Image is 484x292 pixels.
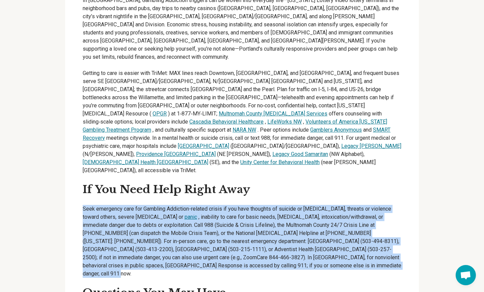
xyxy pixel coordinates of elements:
p: Seek emergency care for Gambling Addiction-related crisis if you have thoughts of suicide or [MED... [83,205,401,278]
a: [GEOGRAPHIC_DATA] [177,143,231,149]
a: Providence [GEOGRAPHIC_DATA] [135,151,217,157]
a: Legacy [PERSON_NAME] [340,143,401,149]
div: Open chat [456,265,476,285]
a: LifeWorks NW [266,118,303,125]
span: Multnomah County [MEDICAL_DATA] Services [219,110,327,117]
span: Cascadia Behavioral Healthcare [189,118,264,125]
a: SMART Recovery [83,127,391,141]
span: [GEOGRAPHIC_DATA] [178,143,229,149]
a: OPGR [151,110,168,117]
a: panic [183,214,198,220]
span: LifeWorks NW [267,118,302,125]
a: Cascadia Behavioral Healthcare [188,118,265,125]
span: [DEMOGRAPHIC_DATA] Health [GEOGRAPHIC_DATA] [83,159,208,165]
a: Unity Center for Behavioral Health [239,159,321,165]
span: panic [185,214,197,220]
a: NARA NW [231,127,258,133]
a: Volunteers of America [US_STATE] Gambling Treatment Program [83,118,387,133]
span: Unity Center for Behavioral Health [240,159,320,165]
a: [DEMOGRAPHIC_DATA] Health [GEOGRAPHIC_DATA] [83,159,210,165]
span: Providence [GEOGRAPHIC_DATA] [136,151,216,157]
a: Gamblers Anonymous [309,127,363,133]
span: Gamblers Anonymous [310,127,362,133]
strong: If You Need Help Right Away [83,183,250,196]
span: OPGR [153,110,167,117]
a: Multnomah County [MEDICAL_DATA] Services [217,110,329,117]
a: Legacy Good Samaritan [271,151,329,157]
span: NARA NW [233,127,256,133]
span: Legacy Good Samaritan [272,151,328,157]
span: Legacy [PERSON_NAME] [341,143,401,149]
